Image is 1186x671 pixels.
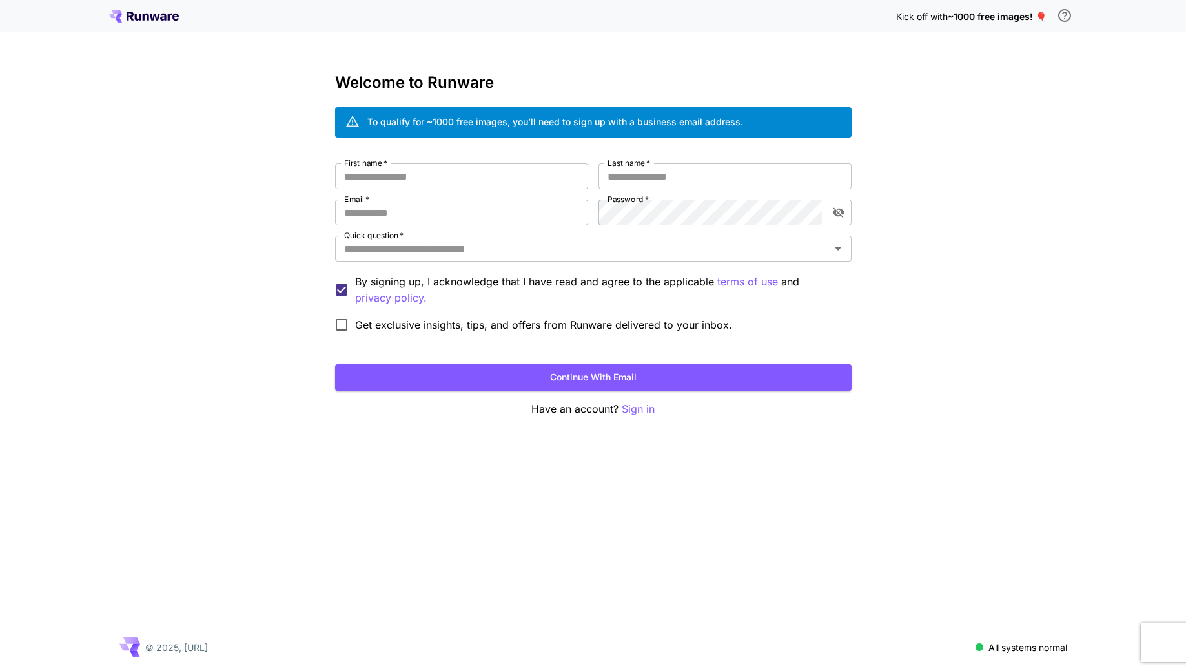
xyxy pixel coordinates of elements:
label: Quick question [344,230,404,241]
span: Get exclusive insights, tips, and offers from Runware delivered to your inbox. [355,317,732,333]
button: Sign in [622,401,655,417]
span: ~1000 free images! 🎈 [948,11,1047,22]
button: Open [829,240,847,258]
p: By signing up, I acknowledge that I have read and agree to the applicable and [355,274,841,306]
label: Email [344,194,369,205]
button: toggle password visibility [827,201,850,224]
div: To qualify for ~1000 free images, you’ll need to sign up with a business email address. [367,115,743,129]
label: Password [608,194,649,205]
label: Last name [608,158,650,169]
p: terms of use [717,274,778,290]
h3: Welcome to Runware [335,74,852,92]
button: By signing up, I acknowledge that I have read and agree to the applicable terms of use and [355,290,427,306]
button: In order to qualify for free credit, you need to sign up with a business email address and click ... [1052,3,1078,28]
span: Kick off with [896,11,948,22]
button: Continue with email [335,364,852,391]
button: By signing up, I acknowledge that I have read and agree to the applicable and privacy policy. [717,274,778,290]
p: © 2025, [URL] [145,641,208,654]
p: All systems normal [988,641,1067,654]
label: First name [344,158,387,169]
p: privacy policy. [355,290,427,306]
p: Have an account? [335,401,852,417]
